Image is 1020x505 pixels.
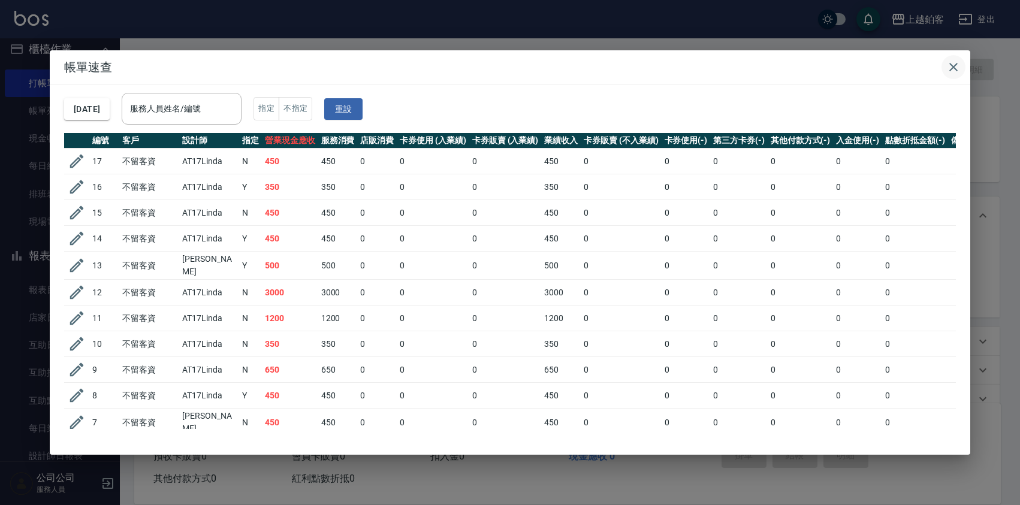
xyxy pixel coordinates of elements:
th: 編號 [89,133,119,149]
td: 0 [833,252,882,280]
td: 0 [882,252,948,280]
td: 不留客資 [119,200,179,226]
td: 0 [662,409,711,437]
td: 不留客資 [119,226,179,252]
td: 0 [710,174,768,200]
td: 0 [768,409,834,437]
td: 0 [581,383,661,409]
th: 其他付款方式(-) [768,133,834,149]
td: 0 [662,280,711,306]
td: 0 [469,252,542,280]
th: 客戶 [119,133,179,149]
td: 450 [318,409,358,437]
td: 0 [469,200,542,226]
td: 0 [397,252,469,280]
td: 350 [262,174,318,200]
td: 0 [581,149,661,174]
th: 設計師 [179,133,239,149]
td: 0 [833,409,882,437]
td: 0 [768,357,834,383]
td: 0 [710,149,768,174]
th: 店販消費 [357,133,397,149]
td: 3000 [262,280,318,306]
td: 450 [541,409,581,437]
td: 0 [710,200,768,226]
td: 650 [262,357,318,383]
td: 0 [833,331,882,357]
td: 0 [768,174,834,200]
td: AT17Linda [179,331,239,357]
td: 不留客資 [119,252,179,280]
td: 0 [882,383,948,409]
td: 0 [397,280,469,306]
td: 0 [581,306,661,331]
td: AT17Linda [179,357,239,383]
td: 350 [318,174,358,200]
td: 0 [662,252,711,280]
td: 0 [397,357,469,383]
td: 0 [833,383,882,409]
td: AT17Linda [179,226,239,252]
td: 0 [397,383,469,409]
td: 0 [357,174,397,200]
td: 450 [318,149,358,174]
td: 0 [662,226,711,252]
td: N [239,409,262,437]
td: 0 [768,200,834,226]
td: 0 [357,331,397,357]
td: 0 [469,357,542,383]
td: 0 [710,331,768,357]
td: 0 [581,331,661,357]
td: 3000 [318,280,358,306]
td: 0 [581,409,661,437]
td: AT17Linda [179,174,239,200]
td: 17 [89,149,119,174]
td: 0 [710,252,768,280]
td: N [239,306,262,331]
td: AT17Linda [179,200,239,226]
td: 0 [882,280,948,306]
td: 450 [262,200,318,226]
td: 450 [262,409,318,437]
td: 0 [357,252,397,280]
td: Y [239,383,262,409]
td: 0 [882,174,948,200]
td: 0 [710,306,768,331]
th: 卡券使用(-) [662,133,711,149]
th: 營業現金應收 [262,133,318,149]
td: 0 [397,200,469,226]
td: 0 [469,149,542,174]
td: 0 [397,149,469,174]
td: 0 [469,331,542,357]
th: 指定 [239,133,262,149]
td: 450 [318,383,358,409]
td: 0 [357,357,397,383]
td: 14 [89,226,119,252]
td: 500 [318,252,358,280]
td: Y [239,252,262,280]
td: 0 [397,331,469,357]
td: 不留客資 [119,383,179,409]
td: 0 [833,174,882,200]
td: 0 [662,357,711,383]
th: 業績收入 [541,133,581,149]
td: 7 [89,409,119,437]
button: 不指定 [279,97,312,120]
td: 1200 [262,306,318,331]
td: 0 [662,149,711,174]
td: 11 [89,306,119,331]
td: 0 [469,306,542,331]
td: 0 [833,306,882,331]
td: AT17Linda [179,306,239,331]
th: 卡券販賣 (入業績) [469,133,542,149]
td: 0 [469,174,542,200]
td: 0 [710,383,768,409]
td: 0 [397,226,469,252]
td: 13 [89,252,119,280]
td: Y [239,226,262,252]
td: Y [239,174,262,200]
td: 0 [768,331,834,357]
td: 0 [357,306,397,331]
td: 0 [833,226,882,252]
td: 不留客資 [119,280,179,306]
